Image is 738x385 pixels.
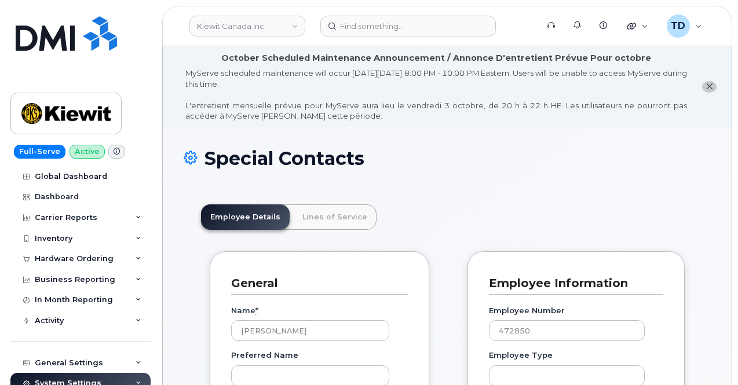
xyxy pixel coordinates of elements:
label: Employee Type [489,350,553,361]
a: Employee Details [201,204,290,230]
h1: Special Contacts [184,148,711,168]
h3: General [231,276,399,291]
label: Preferred Name [231,350,298,361]
a: Lines of Service [293,204,377,230]
h3: Employee Information [489,276,655,291]
div: October Scheduled Maintenance Announcement / Annonce D'entretient Prévue Pour octobre [221,52,651,64]
label: Employee Number [489,305,565,316]
div: MyServe scheduled maintenance will occur [DATE][DATE] 8:00 PM - 10:00 PM Eastern. Users will be u... [185,68,687,122]
label: Name [231,305,258,316]
abbr: required [255,306,258,315]
button: close notification [702,81,717,93]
